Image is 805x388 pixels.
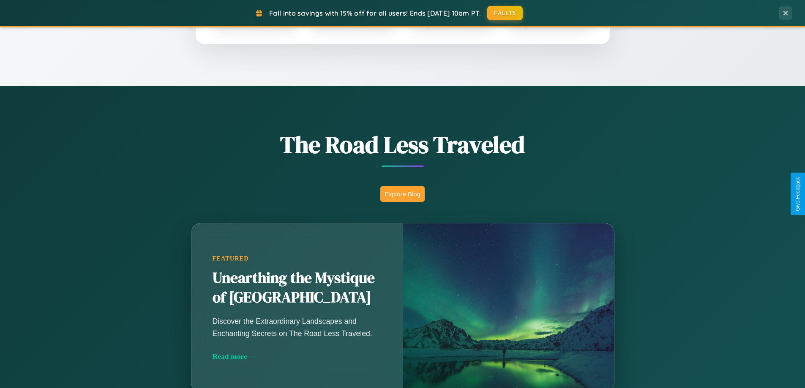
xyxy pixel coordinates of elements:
h1: The Road Less Traveled [149,128,656,161]
span: Fall into savings with 15% off for all users! Ends [DATE] 10am PT. [269,9,481,17]
div: Give Feedback [795,177,801,211]
button: FALL15 [487,6,523,20]
div: Read more → [213,352,382,361]
button: Explore Blog [380,186,425,202]
p: Discover the Extraordinary Landscapes and Enchanting Secrets on The Road Less Traveled. [213,315,382,339]
div: Featured [213,255,382,262]
h2: Unearthing the Mystique of [GEOGRAPHIC_DATA] [213,269,382,307]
